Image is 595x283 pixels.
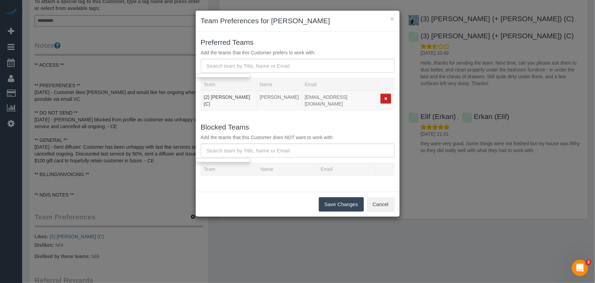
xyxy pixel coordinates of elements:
[318,163,375,176] th: Email
[201,163,257,176] th: Team
[201,134,395,141] p: Add the teams that this Customer does NOT want to work with:
[257,163,318,176] th: Name
[201,38,395,46] h3: Preferred Teams
[201,49,395,56] p: Add the teams that this Customer prefers to work with:
[201,78,257,91] th: Team
[390,15,394,22] button: ×
[201,59,395,73] input: Search team by Title, Name or Email
[367,197,395,212] button: Cancel
[302,91,378,110] td: Email
[196,11,400,217] sui-modal: Team Preferences for Anne Hindley
[257,91,302,110] td: Name
[204,94,250,107] a: (2) [PERSON_NAME] (C)
[201,16,395,26] h3: Team Preferences for [PERSON_NAME]
[302,78,378,91] th: Email
[257,78,302,91] th: Name
[201,123,395,131] h3: Blocked Teams
[319,197,364,212] button: Save Changes
[586,260,591,265] span: 3
[572,260,588,276] iframe: Intercom live chat
[201,91,257,110] td: Team
[201,144,395,158] input: Search team by Title, Name or Email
